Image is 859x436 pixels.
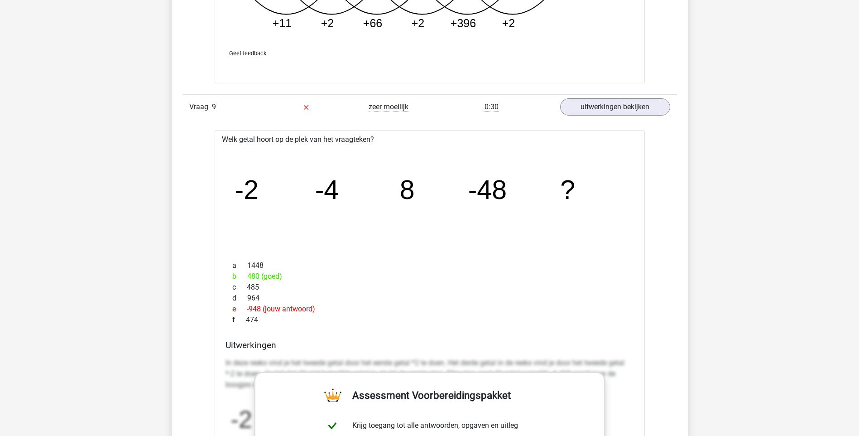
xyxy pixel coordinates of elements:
[363,17,382,29] tspan: +66
[321,17,334,29] tspan: +2
[369,102,408,111] span: zeer moeilijk
[226,282,634,293] div: 485
[560,175,575,205] tspan: ?
[226,340,634,350] h4: Uitwerkingen
[229,50,266,57] span: Geef feedback
[411,17,424,29] tspan: +2
[468,175,506,205] tspan: -48
[235,175,259,205] tspan: -2
[230,406,252,433] tspan: -2
[226,304,634,315] div: -948 (jouw antwoord)
[560,98,670,116] a: uitwerkingen bekijken
[315,175,339,205] tspan: -4
[232,271,247,282] span: b
[232,315,246,325] span: f
[232,260,247,271] span: a
[502,17,515,29] tspan: +2
[450,17,475,29] tspan: +396
[272,17,291,29] tspan: +11
[232,293,247,304] span: d
[485,102,499,111] span: 0:30
[399,175,414,205] tspan: 8
[226,315,634,325] div: 474
[212,102,216,111] span: 9
[226,260,634,271] div: 1448
[232,304,247,315] span: e
[226,271,634,282] div: 480 (goed)
[226,293,634,304] div: 964
[226,358,634,390] p: In deze reeks vind je het tweede getal door het eerste getal *2 te doen. Het derde getal in de re...
[189,102,212,112] span: Vraag
[232,282,247,293] span: c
